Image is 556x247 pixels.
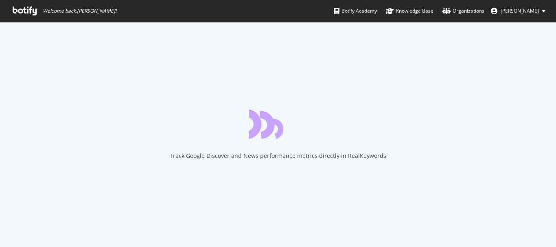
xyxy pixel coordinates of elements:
[170,152,386,160] div: Track Google Discover and News performance metrics directly in RealKeywords
[334,7,377,15] div: Botify Academy
[249,109,307,139] div: animation
[442,7,484,15] div: Organizations
[386,7,433,15] div: Knowledge Base
[43,8,116,14] span: Welcome back, [PERSON_NAME] !
[501,7,539,14] span: Rahul Sahani
[484,4,552,17] button: [PERSON_NAME]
